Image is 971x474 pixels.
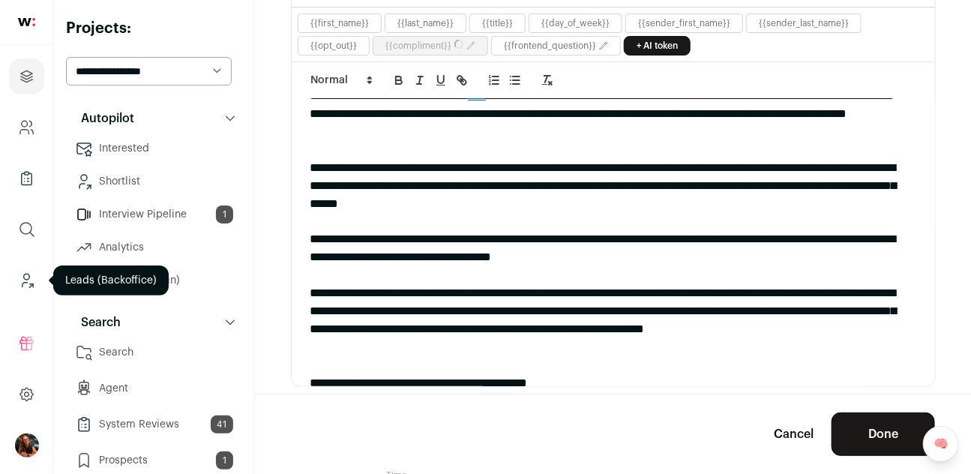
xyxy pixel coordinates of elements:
button: {{title}} [482,17,513,29]
a: Leads (Backoffice) [9,262,44,298]
button: {{day_of_week}} [541,17,610,29]
span: 1 [216,451,233,469]
img: 13968079-medium_jpg [15,433,39,457]
button: Autopilot [66,103,242,133]
a: Interested [66,133,242,163]
button: {{frontend_question}} [504,40,596,52]
a: Search [66,337,242,367]
img: wellfound-shorthand-0d5821cbd27db2630d0214b213865d53afaa358527fdda9d0ea32b1df1b89c2c.svg [18,18,35,26]
a: Company and ATS Settings [9,109,44,145]
a: Cancel [774,425,814,443]
button: {{opt_out}} [310,40,357,52]
a: 🧠 [923,426,959,462]
h2: Projects: [66,18,242,39]
span: 41 [211,415,233,433]
a: Shortlist [66,166,242,196]
a: Analytics [66,232,242,262]
button: Done [832,412,935,456]
a: System Reviews41 [66,409,242,439]
a: Agent [66,373,242,403]
span: 1 [216,205,233,223]
a: Projects [9,58,44,94]
button: {{sender_first_name}} [638,17,730,29]
button: {{sender_last_name}} [759,17,849,29]
button: Search [66,307,242,337]
a: Company Lists [9,160,44,196]
a: + AI token [624,36,691,55]
button: Open dropdown [15,433,39,457]
p: Search [72,313,121,331]
p: Autopilot [72,109,134,127]
a: Interview Pipeline1 [66,199,242,229]
div: AI token is being generated... [373,36,488,55]
button: {{first_name}} [310,17,369,29]
button: {{last_name}} [397,17,454,29]
div: Leads (Backoffice) [53,265,169,295]
button: {{compliment}} [385,40,463,52]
